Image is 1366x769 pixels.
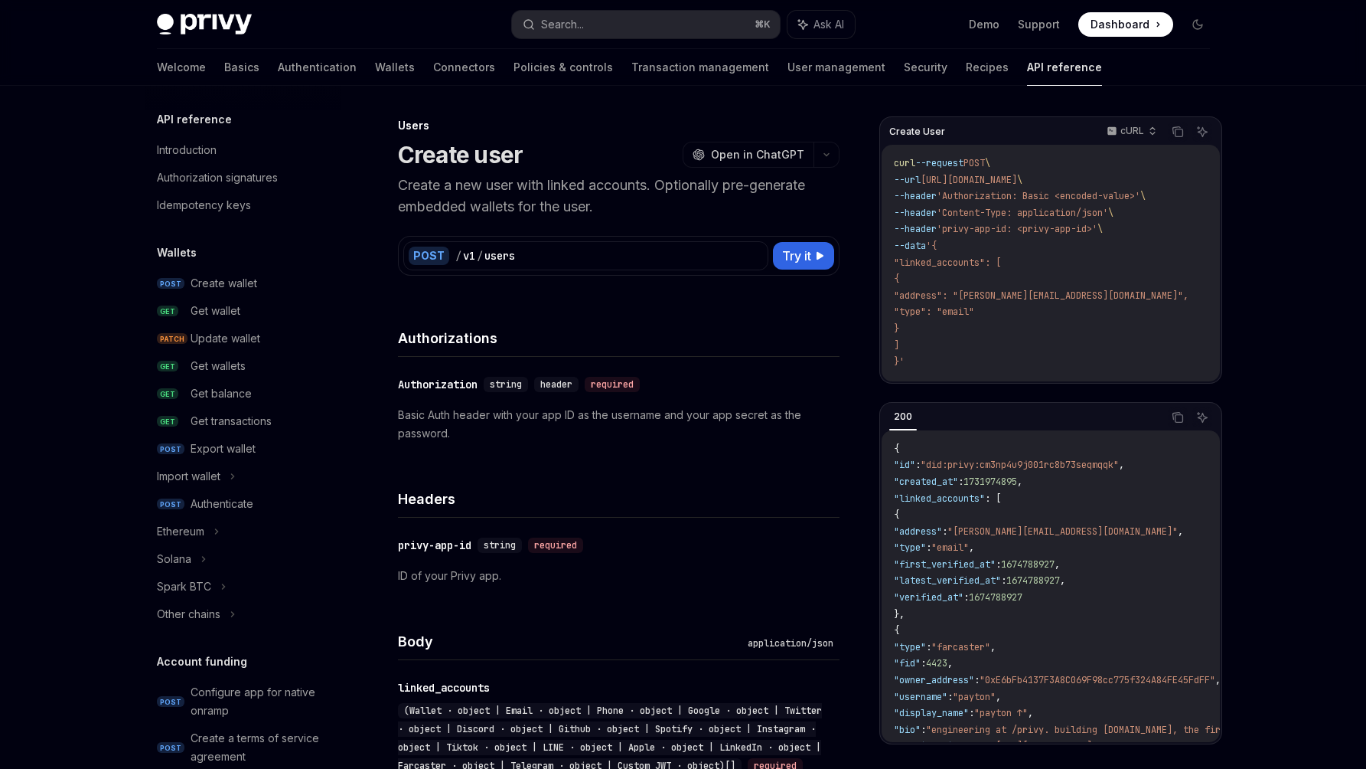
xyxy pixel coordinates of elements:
span: , [1215,674,1221,686]
img: dark logo [157,14,252,35]
div: Authenticate [191,495,253,513]
span: header [540,378,572,391]
span: : [974,674,980,686]
div: Authorization signatures [157,169,278,187]
span: 1674788927 [1001,558,1055,571]
span: GET [157,306,178,317]
span: : [926,542,931,554]
a: GETGet wallets [145,352,341,380]
span: Open in ChatGPT [711,147,804,162]
a: API reference [1027,49,1102,86]
div: privy-app-id [398,538,471,553]
span: { [894,443,899,455]
span: : [985,740,990,752]
span: 'privy-app-id: <privy-app-id>' [937,223,1097,235]
span: Create User [889,126,945,138]
span: "0xE6bFb4137F3A8C069F98cc775f324A84FE45FdFF" [980,674,1215,686]
a: GETGet balance [145,380,341,407]
span: { [894,624,899,636]
span: : [921,657,926,669]
a: POSTExport wallet [145,435,341,463]
a: Demo [969,17,999,32]
a: GETGet wallet [145,297,341,325]
span: Ask AI [813,17,844,32]
span: , [1028,707,1033,719]
span: "username" [894,691,947,703]
div: / [477,248,483,263]
button: Try it [773,242,834,270]
span: [URL][DOMAIN_NAME] [921,174,1017,186]
span: : [921,724,926,736]
div: required [585,377,640,392]
span: --url [894,174,921,186]
span: , [1097,740,1103,752]
button: Copy the contents from the code block [1168,407,1188,427]
div: Export wallet [191,440,256,458]
h4: Headers [398,489,839,509]
p: ID of your Privy app. [398,567,839,585]
a: Dashboard [1078,12,1173,37]
a: Welcome [157,49,206,86]
span: } [894,322,899,335]
span: "type": "email" [894,306,974,318]
span: , [990,641,996,653]
button: cURL [1098,119,1163,145]
div: application/json [742,636,839,651]
span: { [894,509,899,521]
div: Create wallet [191,274,257,293]
span: 1674788927 [969,591,1022,604]
div: Get transactions [191,412,272,430]
span: --header [894,207,937,219]
span: \ [1108,207,1113,219]
span: , [969,542,974,554]
div: POST [409,247,449,265]
a: GETGet transactions [145,407,341,435]
div: Authorization [398,377,478,392]
span: curl [894,157,915,169]
p: Create a new user with linked accounts. Optionally pre-generate embedded wallets for the user. [398,175,839,218]
span: , [1178,525,1183,538]
a: Idempotency keys [145,191,341,219]
div: Idempotency keys [157,196,251,214]
span: POST [963,157,985,169]
h4: Authorizations [398,328,839,349]
span: ] [894,339,899,352]
span: "created_at" [894,476,958,488]
span: : [969,707,974,719]
button: Toggle dark mode [1185,12,1210,37]
span: "address": "[PERSON_NAME][EMAIL_ADDRESS][DOMAIN_NAME]", [894,290,1188,302]
span: \ [1017,174,1022,186]
span: "profile_picture" [894,740,985,752]
span: PATCH [157,333,187,345]
h1: Create user [398,141,523,169]
div: Solana [157,550,191,568]
div: required [528,538,583,553]
div: users [484,248,515,263]
a: Transaction management [631,49,769,86]
div: Get wallets [191,357,246,375]
a: Security [904,49,947,86]
span: , [1017,476,1022,488]
h4: Body [398,631,742,652]
div: Get wallet [191,302,240,320]
div: Update wallet [191,329,260,348]
span: 4423 [926,657,947,669]
div: Configure app for native onramp [191,683,331,720]
h5: Wallets [157,244,197,262]
span: --request [915,157,963,169]
a: PATCHUpdate wallet [145,325,341,352]
a: Wallets [375,49,415,86]
span: POST [157,278,184,290]
span: "first_verified_at" [894,558,996,571]
span: GET [157,388,178,400]
button: Open in ChatGPT [683,142,813,168]
div: / [455,248,461,263]
span: "payton ↑" [974,707,1028,719]
h5: API reference [157,110,232,129]
p: cURL [1120,125,1144,137]
div: Create a terms of service agreement [191,729,331,766]
span: }' [894,355,905,368]
a: POSTAuthenticate [145,490,341,518]
span: "payton" [953,691,996,703]
p: Basic Auth header with your app ID as the username and your app secret as the password. [398,406,839,443]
